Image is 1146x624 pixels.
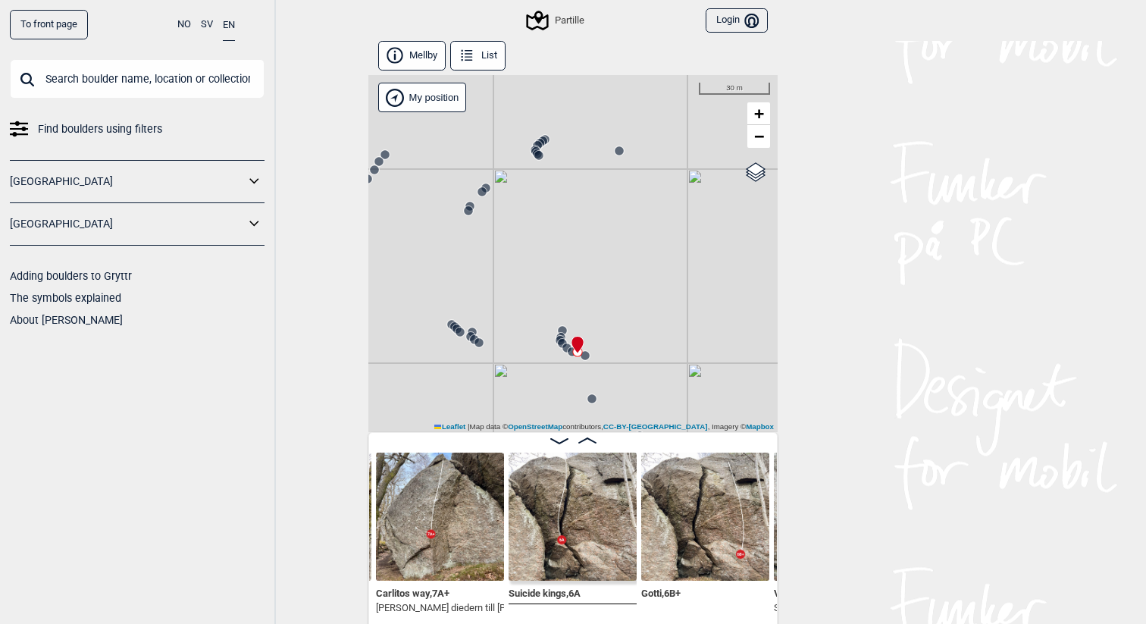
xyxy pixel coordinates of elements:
[706,8,768,33] button: Login
[38,118,162,140] span: Find boulders using filters
[509,453,637,581] img: Suicide kings 240320
[431,422,778,432] div: Map data © contributors, , Imagery ©
[201,10,213,39] button: SV
[450,41,506,71] button: List
[378,41,446,71] button: Mellby
[10,10,88,39] a: To front page
[774,585,874,599] span: Vredens druvor , 7B Ψ 8A
[10,171,245,193] a: [GEOGRAPHIC_DATA]
[10,292,121,304] a: The symbols explained
[509,585,581,599] span: Suicide kings , 6A
[376,585,449,599] span: Carlitos way , 7A+
[10,118,265,140] a: Find boulders using filters
[10,59,265,99] input: Search boulder name, location or collection
[177,10,191,39] button: NO
[699,83,770,95] div: 30 m
[774,600,874,616] p: Stå.
[376,600,570,616] p: [PERSON_NAME] diedern till [PERSON_NAME]
[747,125,770,148] a: Zoom out
[378,83,466,112] div: Show my position
[754,104,764,123] span: +
[10,270,132,282] a: Adding boulders to Gryttr
[741,155,770,189] a: Layers
[528,11,584,30] div: Partille
[468,422,470,431] span: |
[376,453,504,581] img: Carlitos way 240320
[10,314,123,326] a: About [PERSON_NAME]
[641,585,681,599] span: Gotti , 6B+
[746,422,774,431] a: Mapbox
[754,127,764,146] span: −
[774,453,902,581] img: Vredens druvor SS 240321
[641,453,769,581] img: Gotti
[603,422,708,431] a: CC-BY-[GEOGRAPHIC_DATA]
[223,10,235,41] button: EN
[434,422,465,431] a: Leaflet
[508,422,562,431] a: OpenStreetMap
[10,213,245,235] a: [GEOGRAPHIC_DATA]
[747,102,770,125] a: Zoom in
